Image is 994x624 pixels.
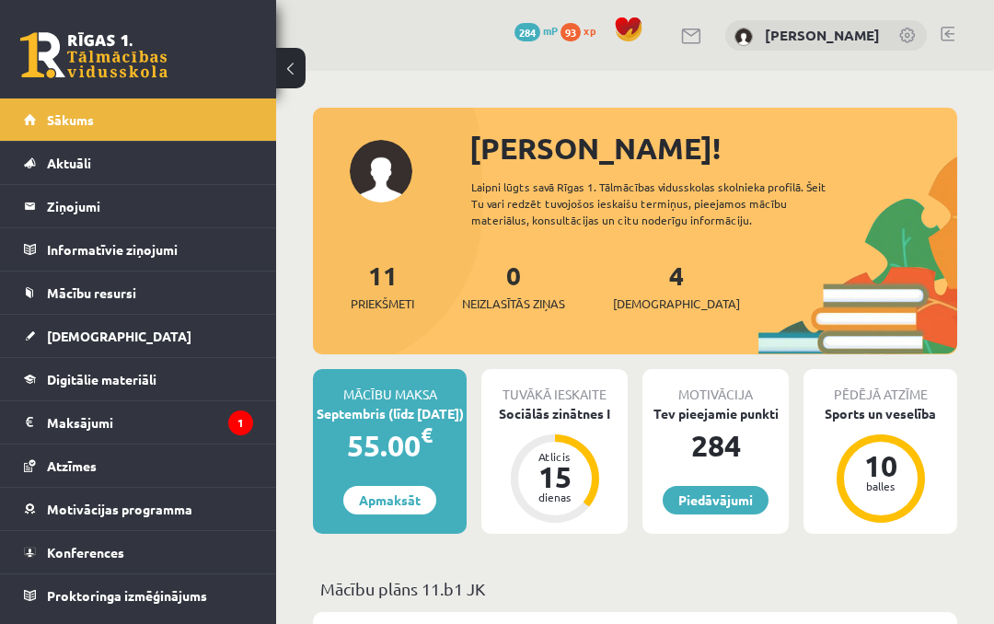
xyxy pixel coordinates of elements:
[24,142,253,184] a: Aktuāli
[642,423,789,468] div: 284
[24,358,253,400] a: Digitālie materiāli
[47,328,191,344] span: [DEMOGRAPHIC_DATA]
[462,259,565,313] a: 0Neizlasītās ziņas
[803,404,957,526] a: Sports un veselība 10 balles
[527,451,583,462] div: Atlicis
[47,155,91,171] span: Aktuāli
[47,371,156,387] span: Digitālie materiāli
[527,491,583,503] div: dienas
[24,531,253,573] a: Konferences
[853,480,908,491] div: balles
[47,501,192,517] span: Motivācijas programma
[481,369,628,404] div: Tuvākā ieskaite
[24,185,253,227] a: Ziņojumi
[765,26,880,44] a: [PERSON_NAME]
[803,369,957,404] div: Pēdējā atzīme
[20,32,168,78] a: Rīgas 1. Tālmācības vidusskola
[228,410,253,435] i: 1
[663,486,769,514] a: Piedāvājumi
[47,401,253,444] legend: Maksājumi
[24,315,253,357] a: [DEMOGRAPHIC_DATA]
[24,445,253,487] a: Atzīmes
[613,259,740,313] a: 4[DEMOGRAPHIC_DATA]
[543,23,558,38] span: mP
[351,259,414,313] a: 11Priekšmeti
[47,228,253,271] legend: Informatīvie ziņojumi
[47,185,253,227] legend: Ziņojumi
[24,488,253,530] a: Motivācijas programma
[642,369,789,404] div: Motivācija
[24,98,253,141] a: Sākums
[734,28,753,46] img: Ilona Burdiko
[527,462,583,491] div: 15
[351,295,414,313] span: Priekšmeti
[24,272,253,314] a: Mācību resursi
[313,404,467,423] div: Septembris (līdz [DATE])
[47,284,136,301] span: Mācību resursi
[47,587,207,604] span: Proktoringa izmēģinājums
[853,451,908,480] div: 10
[561,23,605,38] a: 93 xp
[47,544,124,560] span: Konferences
[613,295,740,313] span: [DEMOGRAPHIC_DATA]
[561,23,581,41] span: 93
[320,576,950,601] p: Mācību plāns 11.b1 JK
[47,111,94,128] span: Sākums
[421,422,433,448] span: €
[584,23,595,38] span: xp
[514,23,540,41] span: 284
[803,404,957,423] div: Sports un veselība
[343,486,436,514] a: Apmaksāt
[481,404,628,423] div: Sociālās zinātnes I
[469,126,957,170] div: [PERSON_NAME]!
[514,23,558,38] a: 284 mP
[642,404,789,423] div: Tev pieejamie punkti
[24,228,253,271] a: Informatīvie ziņojumi
[47,457,97,474] span: Atzīmes
[462,295,565,313] span: Neizlasītās ziņas
[313,423,467,468] div: 55.00
[24,401,253,444] a: Maksājumi1
[471,179,858,228] div: Laipni lūgts savā Rīgas 1. Tālmācības vidusskolas skolnieka profilā. Šeit Tu vari redzēt tuvojošo...
[481,404,628,526] a: Sociālās zinātnes I Atlicis 15 dienas
[24,574,253,617] a: Proktoringa izmēģinājums
[313,369,467,404] div: Mācību maksa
